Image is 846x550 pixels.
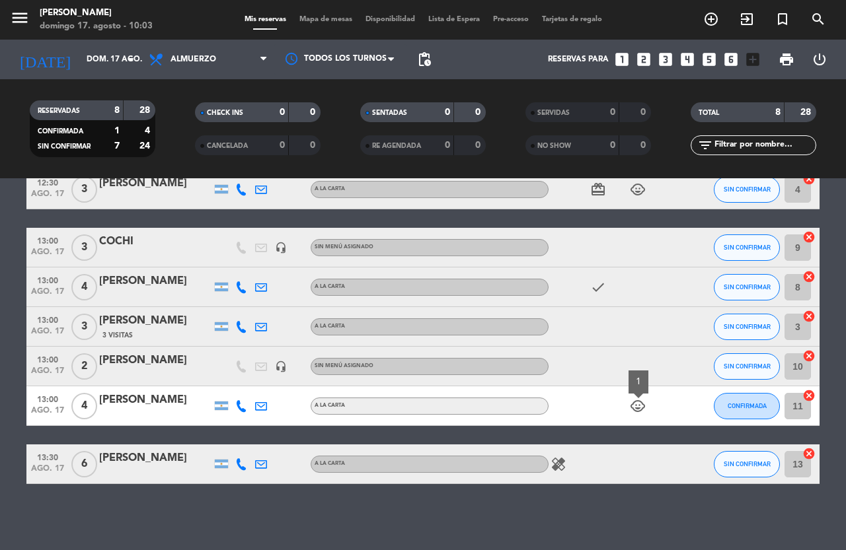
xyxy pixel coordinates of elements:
[640,108,648,117] strong: 0
[31,351,64,366] span: 13:00
[635,51,652,68] i: looks_two
[114,141,120,151] strong: 7
[315,284,345,289] span: A LA CARTA
[315,186,345,191] span: A LA CARTA
[679,51,696,68] i: looks_4
[714,176,780,203] button: SIN CONFIRMAR
[422,16,486,23] span: Lista de Espera
[10,45,80,74] i: [DATE]
[537,143,571,149] span: NO SHOW
[537,110,570,116] span: SERVIDAS
[475,141,483,150] strong: 0
[99,175,211,192] div: [PERSON_NAME]
[123,52,139,67] i: arrow_drop_down
[31,174,64,189] span: 12:30
[275,361,287,372] i: headset_mic
[697,137,713,153] i: filter_list
[486,16,535,23] span: Pre-acceso
[315,363,373,368] span: Sin menú asignado
[280,141,285,150] strong: 0
[31,327,64,342] span: ago. 17
[71,314,97,340] span: 3
[99,273,211,290] div: [PERSON_NAME]
[548,55,609,64] span: Reservas para
[315,324,345,329] span: A LA CARTA
[590,279,606,295] i: check
[372,143,421,149] span: RE AGENDADA
[701,51,718,68] i: looks_5
[71,393,97,419] span: 4
[630,182,646,197] i: child_care
[416,52,432,67] span: pending_actions
[535,16,609,23] span: Tarjetas de regalo
[310,141,318,150] strong: 0
[812,52,827,67] i: power_settings_new
[359,16,422,23] span: Disponibilidad
[315,461,345,466] span: A LA CARTA
[714,274,780,300] button: SIN CONFIRMAR
[31,287,64,302] span: ago. 17
[31,248,64,263] span: ago. 17
[703,11,719,27] i: add_circle_outline
[630,398,646,414] i: child_care
[71,353,97,380] span: 2
[280,108,285,117] strong: 0
[114,126,120,135] strong: 1
[31,449,64,464] span: 13:30
[775,108,781,117] strong: 8
[31,391,64,406] span: 13:00
[802,270,816,283] i: cancel
[445,108,450,117] strong: 0
[724,283,771,291] span: SIN CONFIRMAR
[724,460,771,467] span: SIN CONFIRMAR
[728,402,767,409] span: CONFIRMADA
[238,16,293,23] span: Mis reservas
[71,274,97,300] span: 4
[38,108,80,114] span: RESERVADAS
[139,141,153,151] strong: 24
[800,108,814,117] strong: 28
[99,233,211,250] div: COCHI
[802,389,816,402] i: cancel
[724,362,771,370] span: SIN CONFIRMAR
[10,8,30,28] i: menu
[779,52,794,67] span: print
[31,312,64,327] span: 13:00
[724,244,771,251] span: SIN CONFIRMAR
[38,143,91,150] span: SIN CONFIRMAR
[99,392,211,409] div: [PERSON_NAME]
[475,108,483,117] strong: 0
[315,403,345,408] span: A LA CARTA
[657,51,674,68] i: looks_3
[99,312,211,329] div: [PERSON_NAME]
[102,330,133,341] span: 3 Visitas
[802,349,816,362] i: cancel
[551,456,566,472] i: healing
[714,353,780,380] button: SIN CONFIRMAR
[613,51,631,68] i: looks_one
[99,352,211,369] div: [PERSON_NAME]
[293,16,359,23] span: Mapa de mesas
[810,11,826,27] i: search
[610,108,615,117] strong: 0
[714,314,780,340] button: SIN CONFIRMAR
[310,108,318,117] strong: 0
[99,450,211,467] div: [PERSON_NAME]
[10,8,30,32] button: menu
[71,451,97,477] span: 6
[775,11,790,27] i: turned_in_not
[640,141,648,150] strong: 0
[31,272,64,287] span: 13:00
[71,176,97,203] span: 3
[31,232,64,248] span: 13:00
[445,141,450,150] strong: 0
[590,182,606,197] i: card_giftcard
[372,110,407,116] span: SENTADAS
[31,366,64,382] span: ago. 17
[275,242,287,254] i: headset_mic
[724,186,771,193] span: SIN CONFIRMAR
[40,7,153,20] div: [PERSON_NAME]
[714,393,780,419] button: CONFIRMADA
[724,323,771,330] span: SIN CONFIRMAR
[207,110,243,116] span: CHECK INS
